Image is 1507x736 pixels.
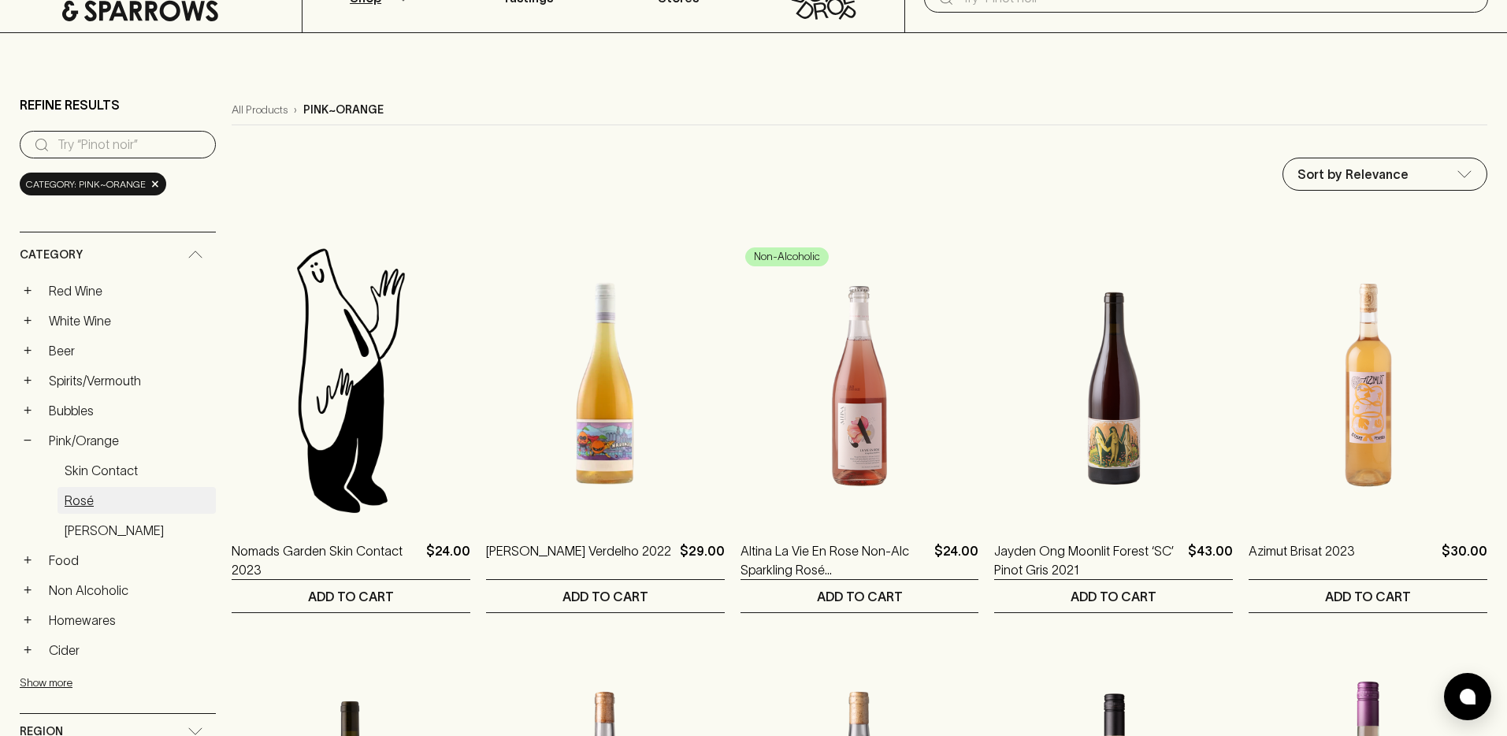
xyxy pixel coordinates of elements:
button: + [20,582,35,598]
a: Azimut Brisat 2023 [1249,541,1355,579]
p: ADD TO CART [1325,587,1411,606]
a: All Products [232,102,288,118]
a: Beer [42,337,216,364]
p: ADD TO CART [308,587,394,606]
a: Cider [42,637,216,664]
img: Jayden Ong Moonlit Forest ‘SC’ Pinot Gris 2021 [994,242,1233,518]
img: Altina La Vie En Rose Non-Alc Sparkling Rosé NV [741,242,979,518]
button: ADD TO CART [741,580,979,612]
a: Pink/Orange [42,427,216,454]
p: Refine Results [20,95,120,114]
button: Show more [20,667,226,699]
p: ADD TO CART [1071,587,1156,606]
button: + [20,403,35,418]
a: Nomads Garden Skin Contact 2023 [232,541,420,579]
img: Azimut Brisat 2023 [1249,242,1487,518]
p: $24.00 [934,541,978,579]
a: Non Alcoholic [42,577,216,604]
p: $24.00 [426,541,470,579]
button: + [20,313,35,329]
p: $43.00 [1188,541,1233,579]
button: − [20,433,35,448]
p: Sort by Relevance [1297,165,1409,184]
a: Red Wine [42,277,216,304]
div: Sort by Relevance [1283,158,1487,190]
button: + [20,343,35,359]
a: Food [42,547,216,574]
img: Blackhearts & Sparrows Man [232,242,470,518]
button: + [20,612,35,628]
a: Skin Contact [58,457,216,484]
span: Category: pink~orange [26,177,146,192]
a: Altina La Vie En Rose Non-Alc Sparkling Rosé [GEOGRAPHIC_DATA] [741,541,929,579]
a: [PERSON_NAME] Verdelho 2022 [486,541,671,579]
a: Rosé [58,487,216,514]
a: Bubbles [42,397,216,424]
p: ADD TO CART [817,587,903,606]
a: White Wine [42,307,216,334]
button: ADD TO CART [994,580,1233,612]
div: Category [20,232,216,277]
button: ADD TO CART [486,580,725,612]
img: bubble-icon [1460,689,1475,704]
span: × [150,176,160,192]
span: Category [20,245,83,265]
p: pink~orange [303,102,384,118]
a: [PERSON_NAME] [58,517,216,544]
a: Spirits/Vermouth [42,367,216,394]
a: Jayden Ong Moonlit Forest ‘SC’ Pinot Gris 2021 [994,541,1182,579]
button: + [20,283,35,299]
p: ADD TO CART [562,587,648,606]
input: Try “Pinot noir” [58,132,203,158]
p: › [294,102,297,118]
button: ADD TO CART [232,580,470,612]
button: + [20,373,35,388]
button: ADD TO CART [1249,580,1487,612]
button: + [20,642,35,658]
p: $30.00 [1442,541,1487,579]
a: Homewares [42,607,216,634]
button: + [20,552,35,568]
img: Somos Naranjito Verdelho 2022 [486,242,725,518]
p: $29.00 [680,541,725,579]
